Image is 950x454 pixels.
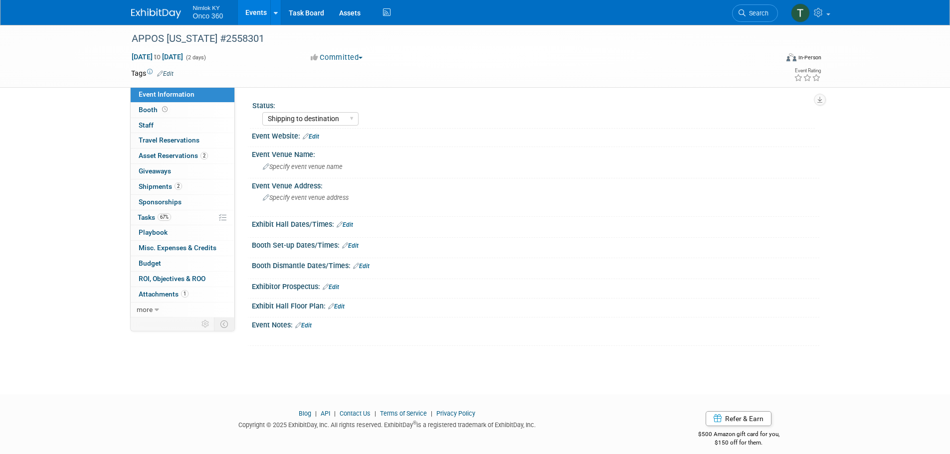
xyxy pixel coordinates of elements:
[436,410,475,417] a: Privacy Policy
[321,410,330,417] a: API
[131,149,234,163] a: Asset Reservations2
[131,418,644,430] div: Copyright © 2025 ExhibitDay, Inc. All rights reserved. ExhibitDay is a registered trademark of Ex...
[131,68,174,78] td: Tags
[131,87,234,102] a: Event Information
[139,121,154,129] span: Staff
[252,317,819,330] div: Event Notes:
[193,2,223,12] span: Nimlok KY
[303,133,319,140] a: Edit
[372,410,379,417] span: |
[313,410,319,417] span: |
[185,54,206,61] span: (2 days)
[139,136,199,144] span: Travel Reservations
[131,8,181,18] img: ExhibitDay
[340,410,371,417] a: Contact Us
[131,225,234,240] a: Playbook
[706,411,771,426] a: Refer & Earn
[131,164,234,179] a: Giveaways
[131,195,234,210] a: Sponsorships
[252,98,815,111] div: Status:
[139,290,189,298] span: Attachments
[181,290,189,298] span: 1
[139,167,171,175] span: Giveaways
[139,90,194,98] span: Event Information
[332,410,338,417] span: |
[131,303,234,317] a: more
[139,182,182,190] span: Shipments
[252,147,819,159] div: Event Venue Name:
[131,210,234,225] a: Tasks67%
[139,275,205,283] span: ROI, Objectives & ROO
[342,242,359,249] a: Edit
[328,303,345,310] a: Edit
[131,133,234,148] a: Travel Reservations
[131,118,234,133] a: Staff
[353,263,370,270] a: Edit
[791,3,810,22] img: Tim Bugaile
[131,272,234,287] a: ROI, Objectives & ROO
[138,213,171,221] span: Tasks
[719,52,822,67] div: Event Format
[252,258,819,271] div: Booth Dismantle Dates/Times:
[158,213,171,221] span: 67%
[798,54,821,61] div: In-Person
[160,106,170,113] span: Booth not reserved yet
[263,163,343,170] span: Specify event venue name
[252,217,819,230] div: Exhibit Hall Dates/Times:
[131,179,234,194] a: Shipments2
[131,287,234,302] a: Attachments1
[794,68,821,73] div: Event Rating
[323,284,339,291] a: Edit
[197,317,214,330] td: Personalize Event Tab Strip
[139,151,208,159] span: Asset Reservations
[139,106,170,114] span: Booth
[299,410,311,417] a: Blog
[658,439,819,447] div: $150 off for them.
[746,9,768,17] span: Search
[139,228,168,236] span: Playbook
[295,322,312,329] a: Edit
[131,103,234,118] a: Booth
[428,410,435,417] span: |
[128,30,763,48] div: APPOS [US_STATE] #2558301
[252,279,819,292] div: Exhibitor Prospectus:
[252,238,819,251] div: Booth Set-up Dates/Times:
[131,52,184,61] span: [DATE] [DATE]
[263,194,349,201] span: Specify event venue address
[658,424,819,447] div: $500 Amazon gift card for you,
[137,305,153,313] span: more
[307,52,367,63] button: Committed
[252,178,819,191] div: Event Venue Address:
[786,53,796,61] img: Format-Inperson.png
[139,259,161,267] span: Budget
[413,420,416,426] sup: ®
[732,4,778,22] a: Search
[337,221,353,228] a: Edit
[153,53,162,61] span: to
[139,244,216,252] span: Misc. Expenses & Credits
[193,12,223,20] span: Onco 360
[214,317,234,330] td: Toggle Event Tabs
[380,410,427,417] a: Terms of Service
[131,256,234,271] a: Budget
[252,129,819,142] div: Event Website:
[131,241,234,256] a: Misc. Expenses & Credits
[175,182,182,190] span: 2
[252,299,819,311] div: Exhibit Hall Floor Plan:
[200,152,208,159] span: 2
[139,198,182,206] span: Sponsorships
[157,70,174,77] a: Edit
